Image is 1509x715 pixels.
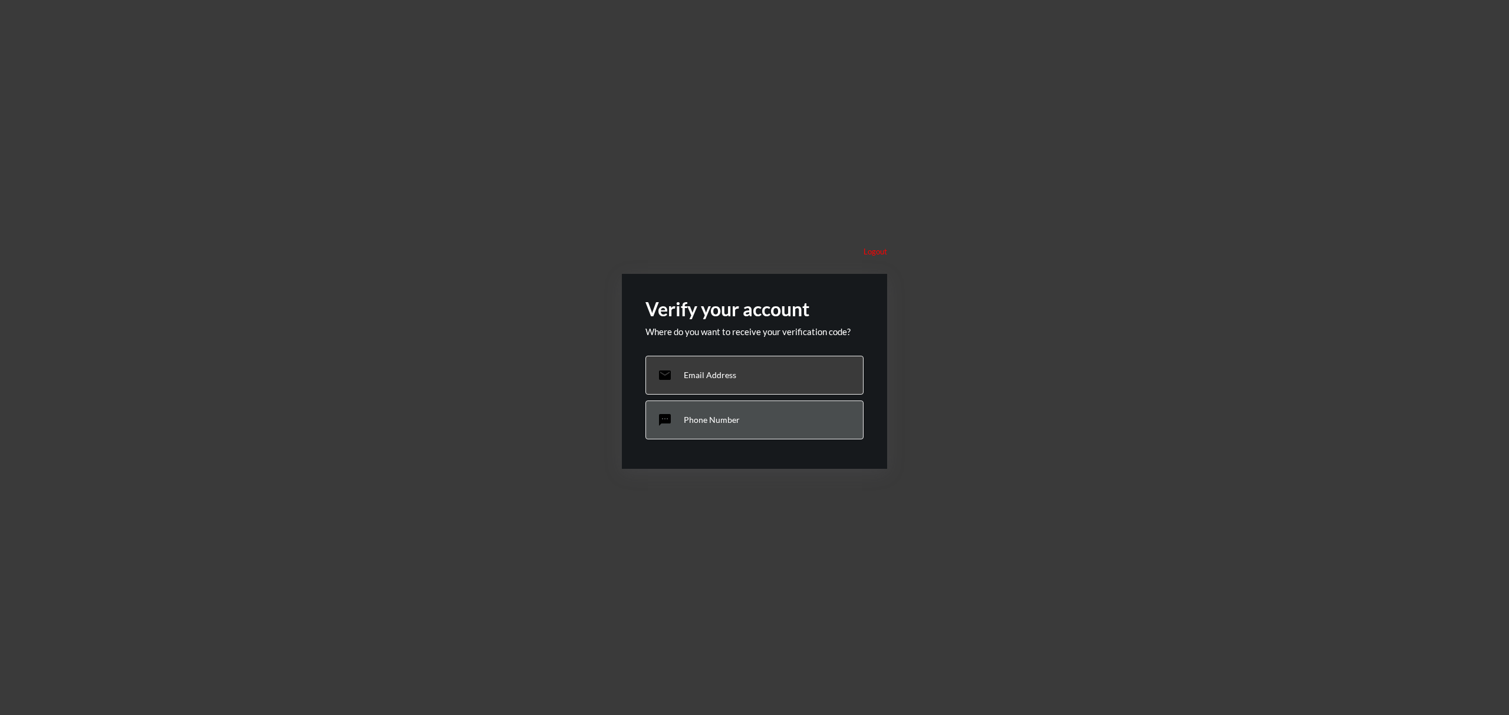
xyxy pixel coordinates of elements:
p: Email Address [684,370,736,380]
p: Where do you want to receive your verification code? [645,326,864,337]
h2: Verify your account [645,297,864,320]
mat-icon: sms [658,413,672,427]
p: Phone Number [684,415,740,425]
mat-icon: email [658,368,672,382]
p: Logout [864,247,887,256]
